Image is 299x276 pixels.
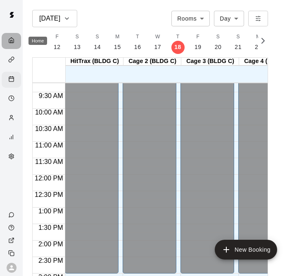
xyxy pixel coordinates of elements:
button: T18 [168,30,188,54]
span: F [196,33,199,41]
p: 13 [74,43,81,51]
a: Visit help center [2,221,23,234]
div: HitTrax (BLDG C) [66,58,123,65]
span: 10:30 AM [33,125,65,132]
span: 9:30 AM [37,92,65,99]
button: M22 [248,30,268,54]
p: 16 [134,43,141,51]
div: Cage 4 (BLDG C) [239,58,297,65]
span: W [155,33,160,41]
div: Cage 2 (BLDG C) [123,58,181,65]
span: T [136,33,139,41]
p: 15 [114,43,121,51]
span: 2:30 PM [36,257,65,264]
p: 21 [235,43,242,51]
span: S [96,33,99,41]
button: [DATE] [32,10,77,27]
span: M [115,33,119,41]
p: 20 [215,43,222,51]
div: Rooms [171,11,210,26]
span: F [55,33,59,41]
span: S [76,33,79,41]
span: 10:00 AM [33,109,65,116]
span: S [236,33,240,41]
button: T16 [128,30,148,54]
span: 12:30 PM [33,191,65,198]
button: S21 [228,30,248,54]
span: 11:30 AM [33,158,65,165]
button: S13 [67,30,88,54]
button: S14 [87,30,107,54]
button: F12 [47,30,67,54]
img: Swift logo [3,7,20,23]
div: Copy public page link [2,247,23,260]
p: 22 [255,43,262,51]
span: M [256,33,260,41]
button: M15 [107,30,128,54]
span: 12:00 PM [33,175,65,182]
p: 18 [174,43,181,51]
h6: [DATE] [39,13,60,24]
button: F19 [188,30,208,54]
p: 17 [154,43,161,51]
span: 2:00 PM [36,241,65,248]
div: Home [28,37,47,45]
span: 1:00 PM [36,208,65,215]
span: S [216,33,220,41]
a: Contact Us [2,208,23,221]
div: Cage 3 (BLDG C) [181,58,239,65]
a: View public page [2,234,23,247]
span: T [176,33,180,41]
p: 19 [195,43,202,51]
button: add [215,240,277,260]
button: S20 [208,30,228,54]
p: 14 [94,43,101,51]
button: W17 [148,30,168,54]
p: 12 [54,43,61,51]
div: Day [214,11,244,26]
span: 11:00 AM [33,142,65,149]
span: 1:30 PM [36,224,65,231]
